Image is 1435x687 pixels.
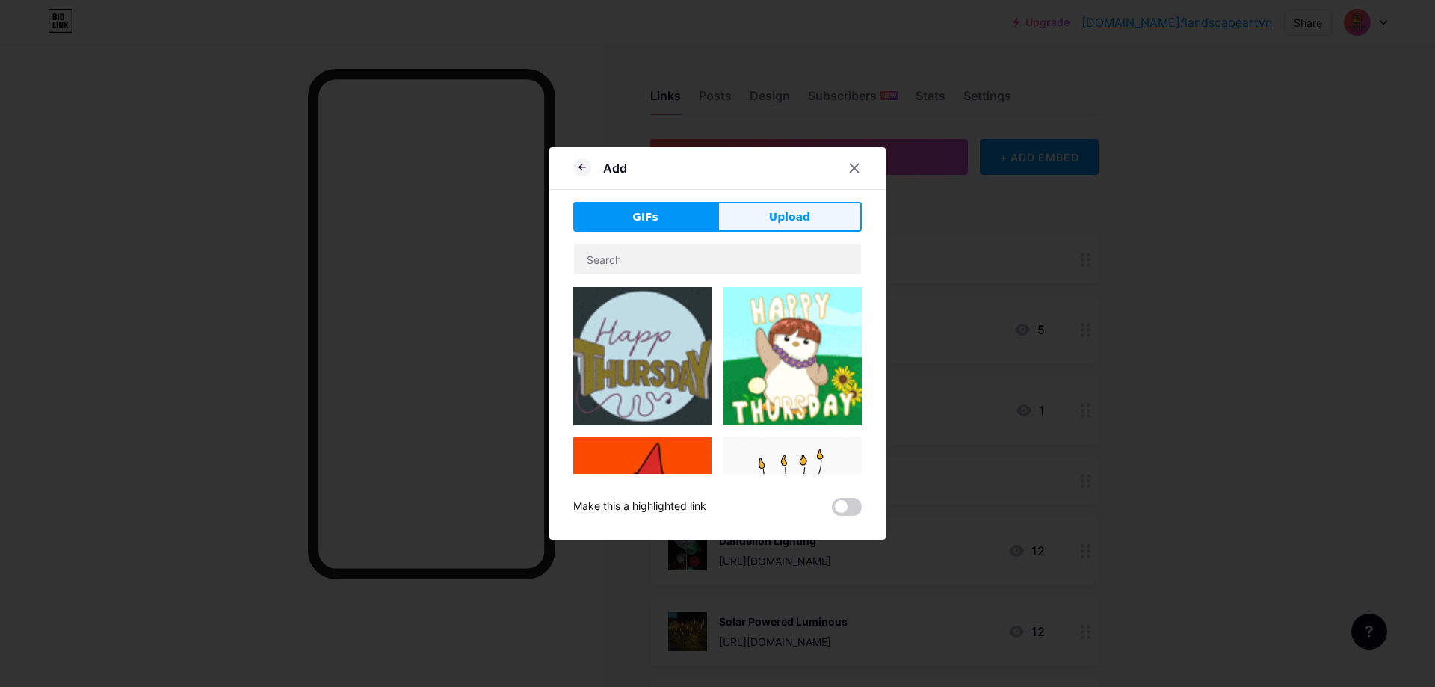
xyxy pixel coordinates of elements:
[603,159,627,177] div: Add
[573,437,712,576] img: Gihpy
[573,498,706,516] div: Make this a highlighted link
[573,287,712,425] img: Gihpy
[723,287,862,425] img: Gihpy
[574,244,861,274] input: Search
[573,202,717,232] button: GIFs
[723,437,862,576] img: Gihpy
[769,209,810,225] span: Upload
[632,209,658,225] span: GIFs
[717,202,862,232] button: Upload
